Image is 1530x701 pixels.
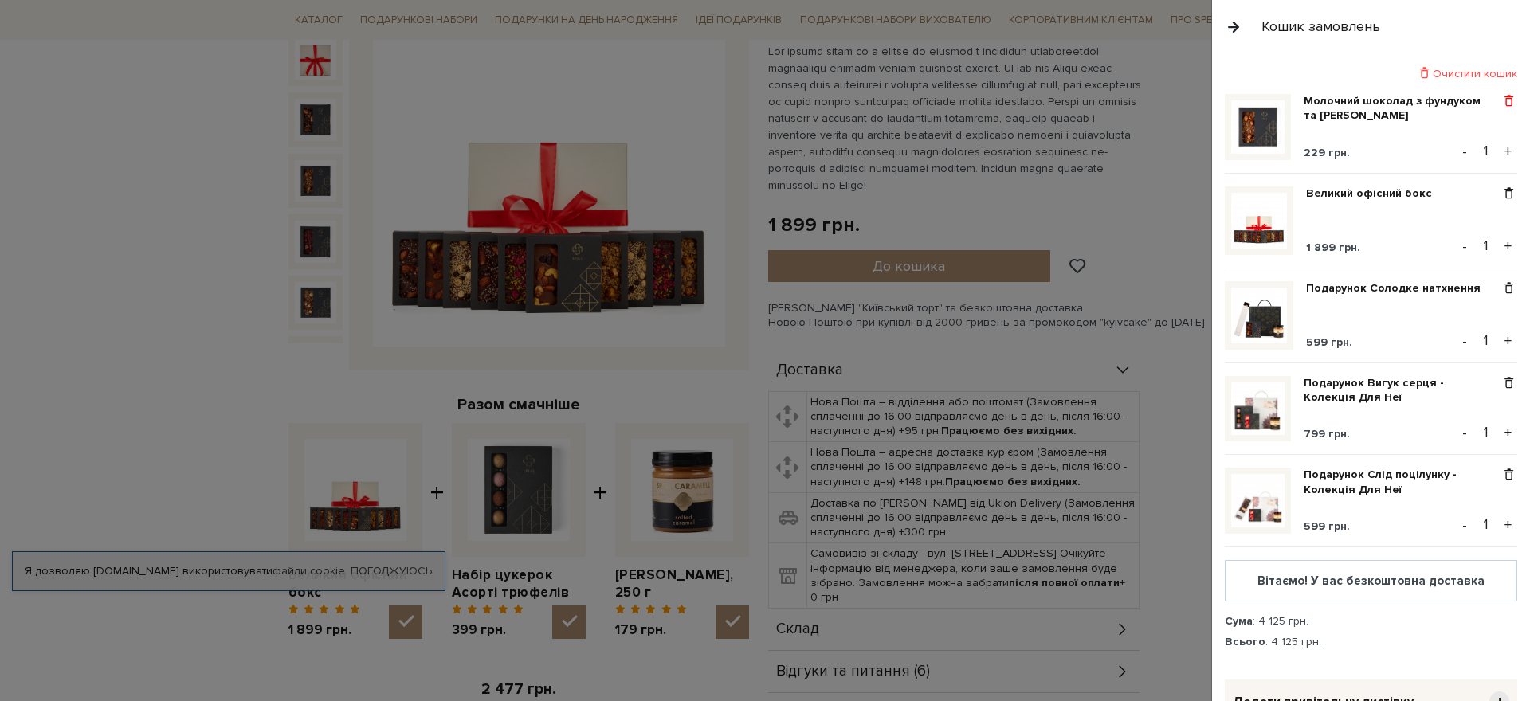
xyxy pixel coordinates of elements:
[1225,635,1517,649] div: : 4 125 грн.
[1304,376,1501,405] a: Подарунок Вигук серця - Колекція Для Неї
[1225,635,1265,648] strong: Всього
[1306,241,1360,254] span: 1 899 грн.
[1499,329,1517,353] button: +
[1231,382,1285,436] img: Подарунок Вигук серця - Колекція Для Неї
[1231,288,1287,343] img: Подарунок Солодке натхнення
[1225,66,1517,81] div: Очистити кошик
[1457,513,1473,537] button: -
[1457,139,1473,163] button: -
[1238,574,1504,588] div: Вітаємо! У вас безкоштовна доставка
[1457,234,1473,258] button: -
[1225,614,1517,629] div: : 4 125 грн.
[1499,421,1517,444] button: +
[1499,513,1517,537] button: +
[1304,519,1350,533] span: 599 грн.
[1231,474,1285,527] img: Подарунок Слід поцілунку - Колекція Для Неї
[1306,281,1493,296] a: Подарунок Солодке натхнення
[1304,427,1350,441] span: 799 грн.
[1304,146,1350,159] span: 229 грн.
[1304,94,1501,123] a: Молочний шоколад з фундуком та [PERSON_NAME]
[1499,234,1517,258] button: +
[1304,468,1501,496] a: Подарунок Слід поцілунку - Колекція Для Неї
[1261,18,1380,36] div: Кошик замовлень
[1457,329,1473,353] button: -
[1499,139,1517,163] button: +
[1231,193,1287,249] img: Великий офісний бокс
[1231,100,1285,154] img: Молочний шоколад з фундуком та солоною карамеллю
[1306,186,1444,201] a: Великий офісний бокс
[1306,335,1352,349] span: 599 грн.
[1457,421,1473,444] button: -
[1225,614,1253,628] strong: Сума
